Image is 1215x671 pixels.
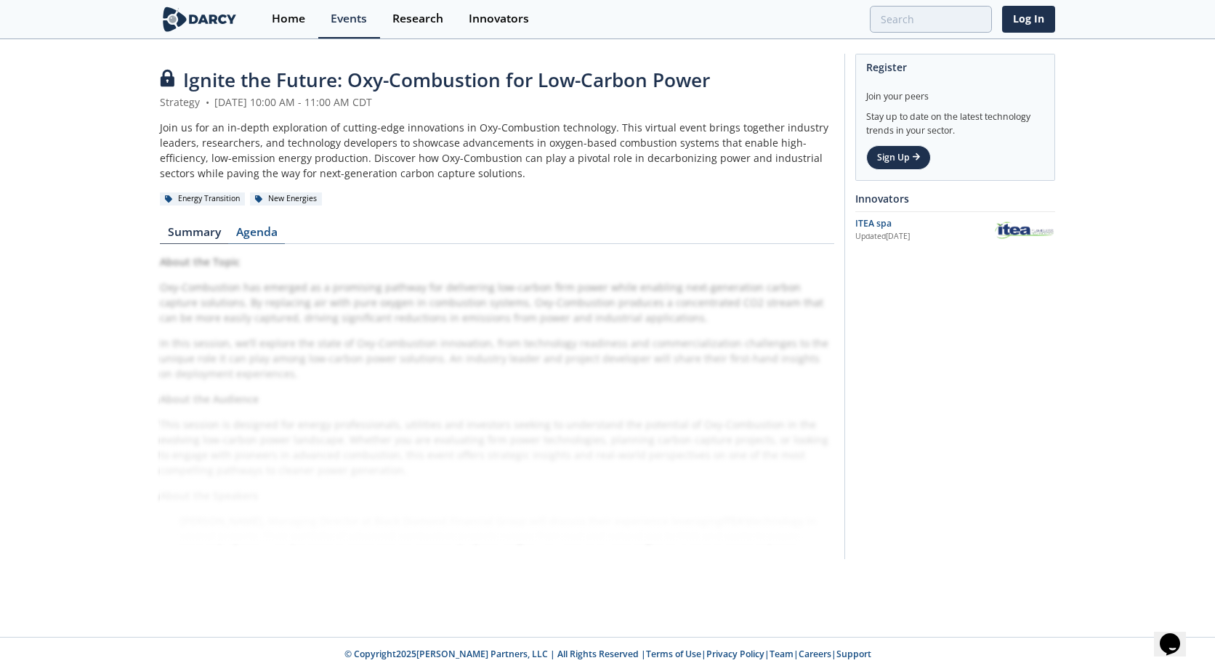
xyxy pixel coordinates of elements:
[866,54,1044,80] div: Register
[272,13,305,25] div: Home
[855,231,994,243] div: Updated [DATE]
[770,648,794,660] a: Team
[866,103,1044,137] div: Stay up to date on the latest technology trends in your sector.
[70,648,1145,661] p: © Copyright 2025 [PERSON_NAME] Partners, LLC | All Rights Reserved | | | | |
[160,120,834,181] div: Join us for an in-depth exploration of cutting-edge innovations in Oxy-Combustion technology. Thi...
[228,227,285,244] a: Agenda
[706,648,764,660] a: Privacy Policy
[855,217,1055,243] a: ITEA spa Updated[DATE] ITEA spa
[799,648,831,660] a: Careers
[250,192,322,206] div: New Energies
[160,94,834,110] div: Strategy [DATE] 10:00 AM - 11:00 AM CDT
[855,186,1055,211] div: Innovators
[203,95,211,109] span: •
[836,648,871,660] a: Support
[866,145,931,170] a: Sign Up
[1154,613,1200,656] iframe: chat widget
[331,13,367,25] div: Events
[160,192,245,206] div: Energy Transition
[160,227,228,244] a: Summary
[469,13,529,25] div: Innovators
[994,219,1055,240] img: ITEA spa
[866,80,1044,103] div: Join your peers
[870,6,992,33] input: Advanced Search
[646,648,701,660] a: Terms of Use
[183,67,710,93] span: Ignite the Future: Oxy-Combustion for Low-Carbon Power
[855,217,994,230] div: ITEA spa
[160,7,239,32] img: logo-wide.svg
[1002,6,1055,33] a: Log In
[392,13,443,25] div: Research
